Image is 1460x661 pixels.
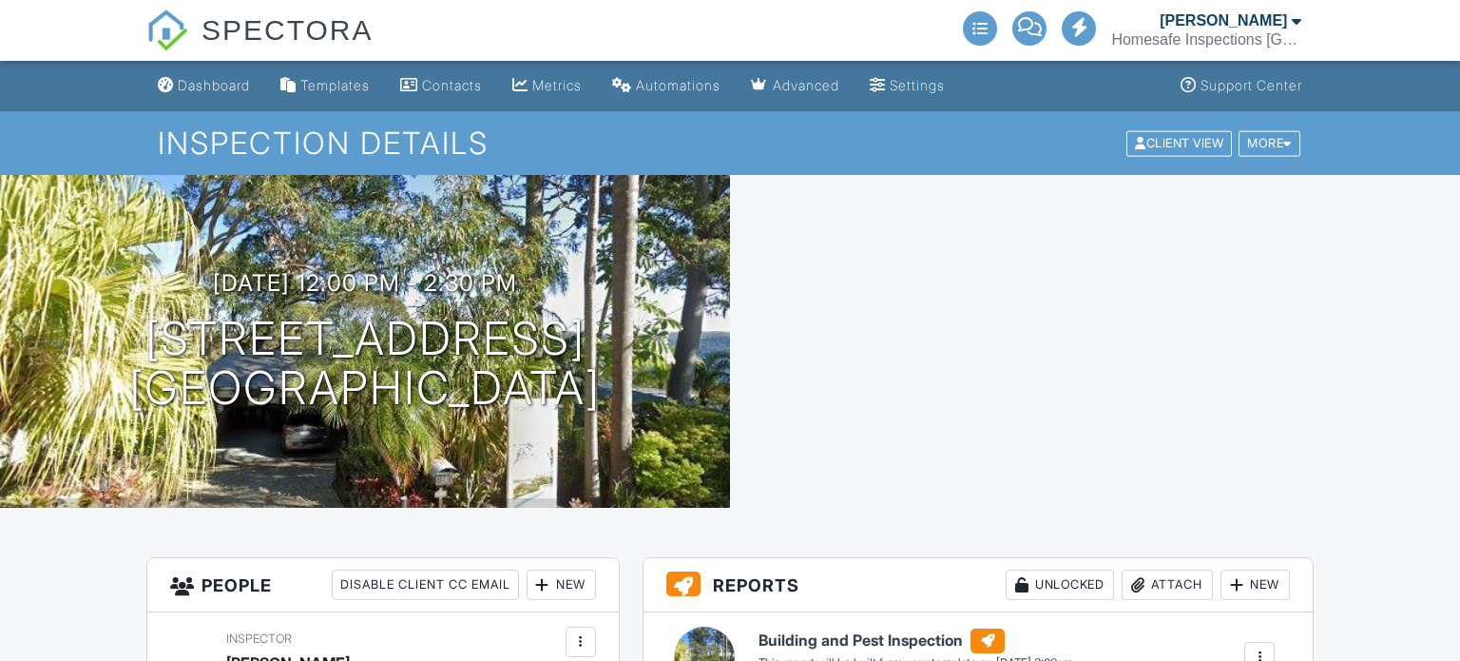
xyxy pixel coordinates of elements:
[1220,570,1290,600] div: New
[1173,68,1310,104] a: Support Center
[1122,570,1213,600] div: Attach
[862,68,952,104] a: Settings
[1160,11,1287,30] div: [PERSON_NAME]
[147,558,619,612] h3: People
[773,77,839,93] div: Advanced
[129,314,601,415] h1: [STREET_ADDRESS] [GEOGRAPHIC_DATA]
[527,570,596,600] div: New
[505,68,589,104] a: Metrics
[226,632,292,646] span: Inspector
[1111,30,1301,49] div: Homesafe Inspections Northern Beaches
[1124,135,1237,149] a: Client View
[1006,570,1114,600] div: Unlocked
[178,77,250,93] div: Dashboard
[332,570,519,600] div: Disable Client CC Email
[890,77,945,93] div: Settings
[146,10,188,51] img: The Best Home Inspection Software - Spectora
[605,68,728,104] a: Automations (Advanced)
[213,270,517,296] h3: [DATE] 12:00 pm - 2:30 pm
[532,77,582,93] div: Metrics
[300,77,370,93] div: Templates
[1201,77,1302,93] div: Support Center
[273,68,377,104] a: Templates
[146,29,374,64] a: SPECTORA
[1126,130,1232,156] div: Client View
[150,68,258,104] a: Dashboard
[759,629,1072,653] h6: Building and Pest Inspection
[636,77,720,93] div: Automations
[158,126,1301,160] h1: Inspection Details
[422,77,482,93] div: Contacts
[393,68,490,104] a: Contacts
[743,68,847,104] a: Advanced
[202,10,374,49] span: SPECTORA
[1239,130,1300,156] div: More
[644,558,1314,612] h3: Reports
